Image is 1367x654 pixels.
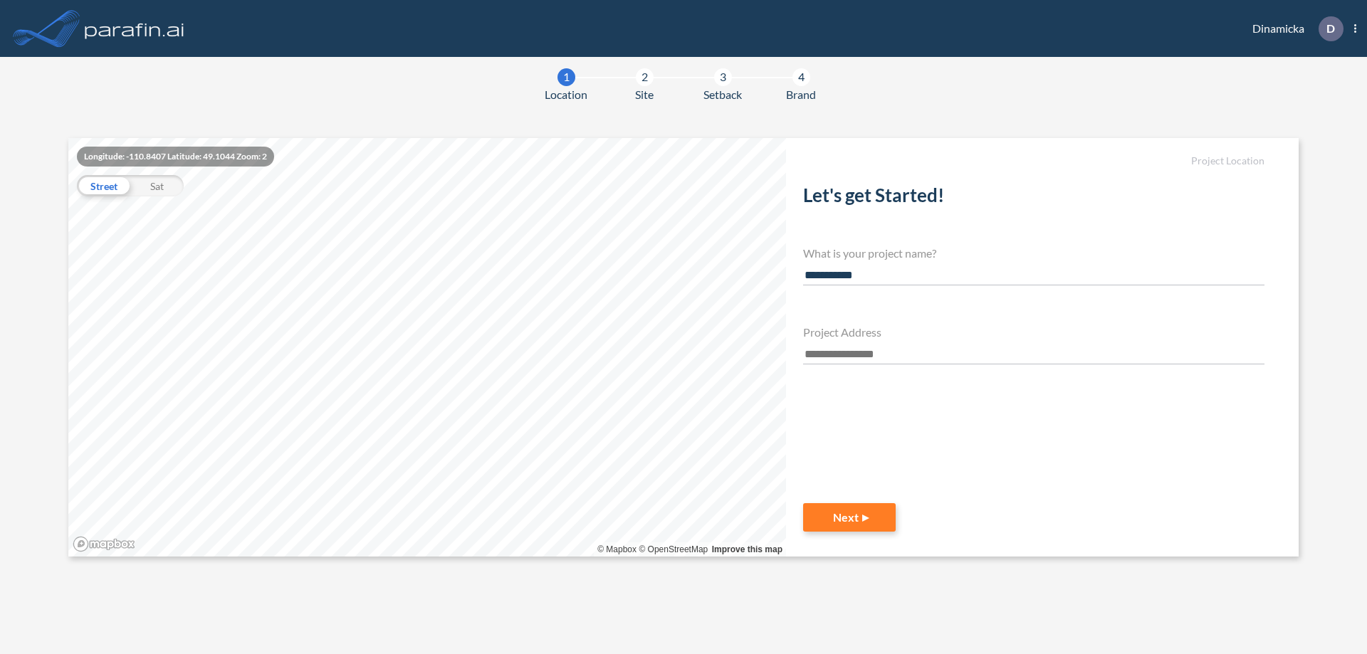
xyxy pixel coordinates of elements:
div: 1 [557,68,575,86]
h2: Let's get Started! [803,184,1264,212]
div: Longitude: -110.8407 Latitude: 49.1044 Zoom: 2 [77,147,274,167]
div: 3 [714,68,732,86]
a: OpenStreetMap [639,544,708,554]
h5: Project Location [803,155,1264,167]
a: Mapbox homepage [73,536,135,552]
span: Location [545,86,587,103]
div: 4 [792,68,810,86]
img: logo [82,14,187,43]
button: Next [803,503,896,532]
span: Brand [786,86,816,103]
div: Sat [130,175,184,196]
div: 2 [636,68,654,86]
a: Improve this map [712,544,782,554]
div: Street [77,175,130,196]
div: Dinamicka [1231,16,1356,41]
a: Mapbox [597,544,637,554]
span: Site [635,86,654,103]
h4: Project Address [803,325,1264,339]
span: Setback [703,86,742,103]
canvas: Map [68,138,786,557]
p: D [1326,22,1335,35]
h4: What is your project name? [803,246,1264,260]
